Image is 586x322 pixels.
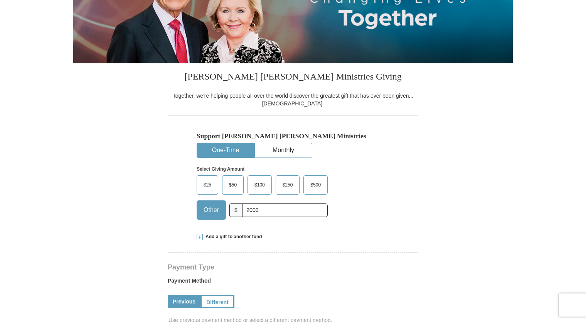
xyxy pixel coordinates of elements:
span: $100 [251,179,269,191]
a: Previous [168,295,200,308]
div: Together, we're helping people all over the world discover the greatest gift that has ever been g... [168,92,418,107]
label: Payment Method [168,277,418,288]
span: $ [229,203,242,217]
span: $25 [200,179,215,191]
button: Monthly [255,143,312,158]
input: Other Amount [242,203,328,217]
span: $500 [306,179,325,191]
h3: [PERSON_NAME] [PERSON_NAME] Ministries Giving [168,63,418,92]
button: One-Time [197,143,254,158]
span: Other [200,204,223,216]
span: Add a gift to another fund [203,234,262,240]
span: $250 [279,179,297,191]
span: $50 [225,179,241,191]
h5: Support [PERSON_NAME] [PERSON_NAME] Ministries [197,132,389,140]
h4: Payment Type [168,264,418,270]
strong: Select Giving Amount [197,166,244,172]
a: Different [200,295,234,308]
